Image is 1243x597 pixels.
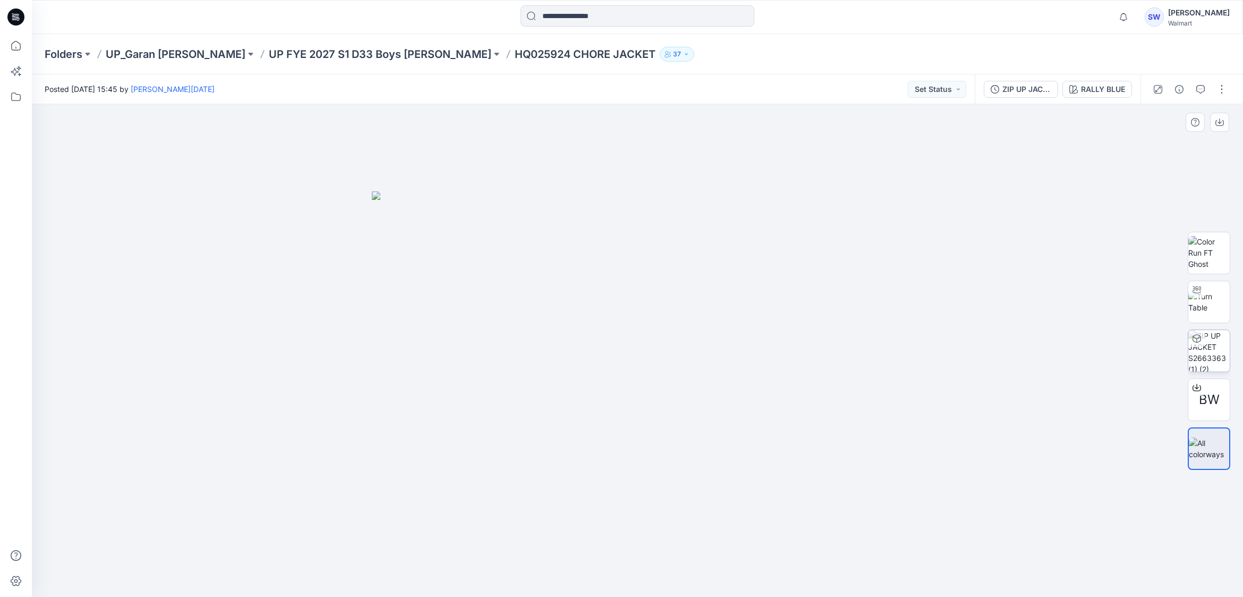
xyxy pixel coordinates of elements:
span: BW [1199,390,1220,409]
img: Turn Table [1188,291,1230,313]
div: ZIP UP JACKET S2663363 (1) (2) [1002,83,1051,95]
div: RALLY BLUE [1081,83,1125,95]
span: Posted [DATE] 15:45 by [45,83,215,95]
p: 37 [673,48,681,60]
button: Details [1171,81,1188,98]
a: UP_Garan [PERSON_NAME] [106,47,245,62]
p: HQ025924 CHORE JACKET [515,47,655,62]
img: All colorways [1189,438,1229,460]
button: 37 [660,47,694,62]
button: ZIP UP JACKET S2663363 (1) (2) [984,81,1058,98]
div: [PERSON_NAME] [1168,6,1230,19]
a: UP FYE 2027 S1 D33 Boys [PERSON_NAME] [269,47,491,62]
button: RALLY BLUE [1062,81,1132,98]
img: Color Run FT Ghost [1188,236,1230,270]
a: [PERSON_NAME][DATE] [131,85,215,94]
div: Walmart [1168,19,1230,27]
img: ZIP UP JACKET S2663363 (1) (2) RALLY BLUE [1188,330,1230,372]
div: SW [1145,7,1164,27]
a: Folders [45,47,82,62]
